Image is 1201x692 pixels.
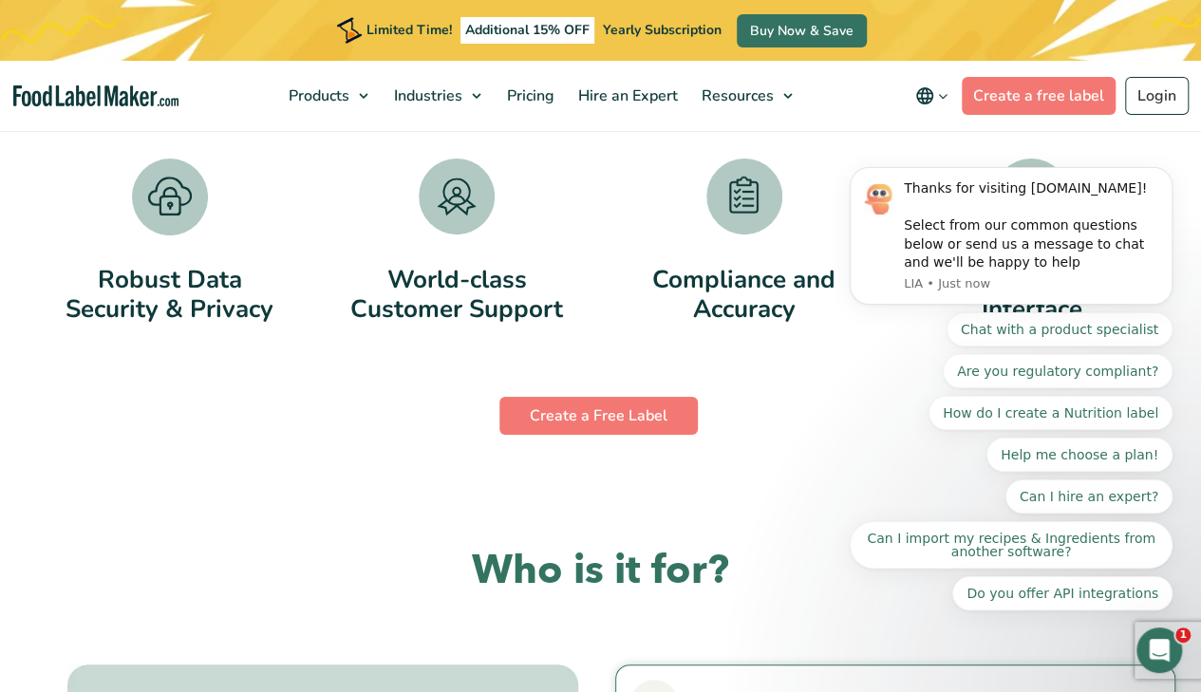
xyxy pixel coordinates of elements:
a: Buy Now & Save [737,14,867,47]
a: Resources [690,61,802,131]
span: Products [283,85,351,106]
p: Compliance and Accuracy [610,265,879,324]
p: Robust Data Security & Privacy [35,265,305,324]
span: Yearly Subscription [603,21,722,39]
a: Products [277,61,378,131]
p: World-class Customer Support [322,265,591,324]
a: Industries [383,61,491,131]
span: Hire an Expert [572,85,680,106]
a: Pricing [496,61,562,131]
h2: Who is it for? [27,545,1175,597]
span: Pricing [501,85,556,106]
a: Create a Free Label [499,397,698,435]
iframe: Intercom live chat [1136,627,1182,673]
span: Industries [388,85,464,106]
span: 1 [1175,627,1191,643]
span: Resources [696,85,776,106]
span: Additional 15% OFF [460,17,594,44]
span: Limited Time! [366,21,452,39]
a: Hire an Expert [567,61,685,131]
